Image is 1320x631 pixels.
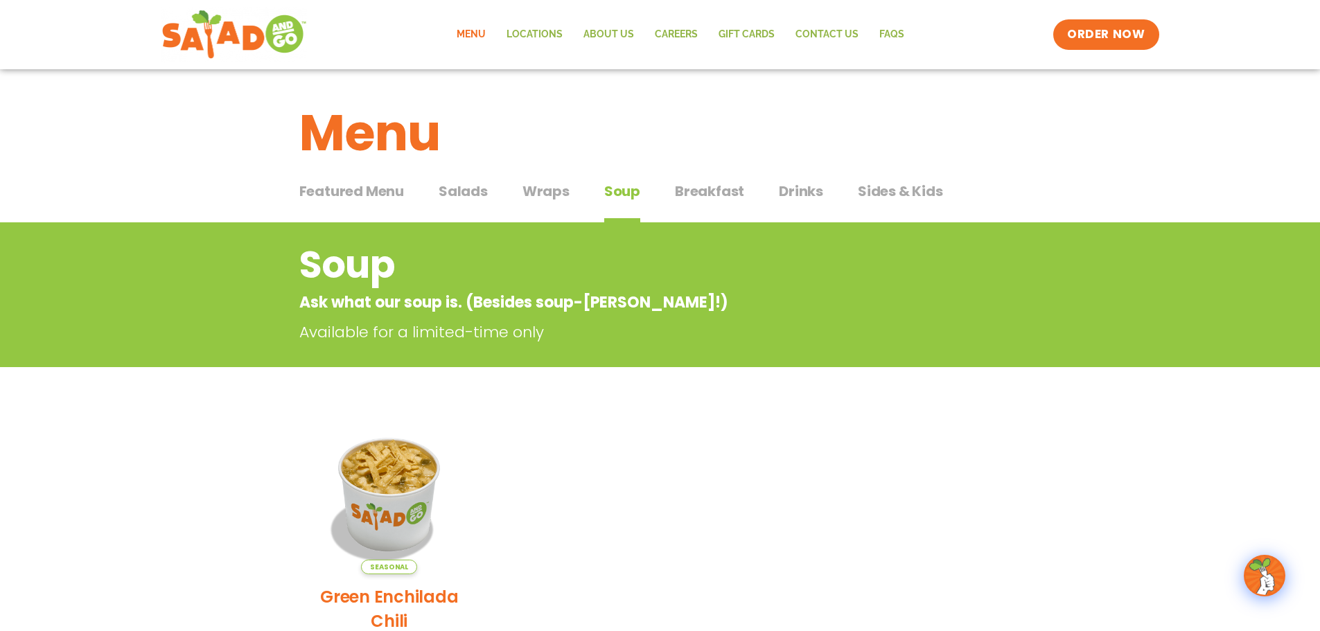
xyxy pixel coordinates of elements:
[299,291,910,314] p: Ask what our soup is. (Besides soup-[PERSON_NAME]!)
[161,7,308,62] img: new-SAG-logo-768×292
[779,181,823,202] span: Drinks
[299,181,404,202] span: Featured Menu
[446,19,915,51] nav: Menu
[1067,26,1145,43] span: ORDER NOW
[299,321,916,344] p: Available for a limited-time only
[1245,556,1284,595] img: wpChatIcon
[299,176,1021,223] div: Tabbed content
[644,19,708,51] a: Careers
[299,96,1021,170] h1: Menu
[361,560,417,574] span: Seasonal
[573,19,644,51] a: About Us
[858,181,943,202] span: Sides & Kids
[446,19,496,51] a: Menu
[675,181,744,202] span: Breakfast
[310,414,470,574] img: Product photo for Green Enchilada Chili
[299,237,910,293] h2: Soup
[785,19,869,51] a: Contact Us
[1053,19,1159,50] a: ORDER NOW
[439,181,488,202] span: Salads
[708,19,785,51] a: GIFT CARDS
[496,19,573,51] a: Locations
[604,181,640,202] span: Soup
[869,19,915,51] a: FAQs
[522,181,570,202] span: Wraps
